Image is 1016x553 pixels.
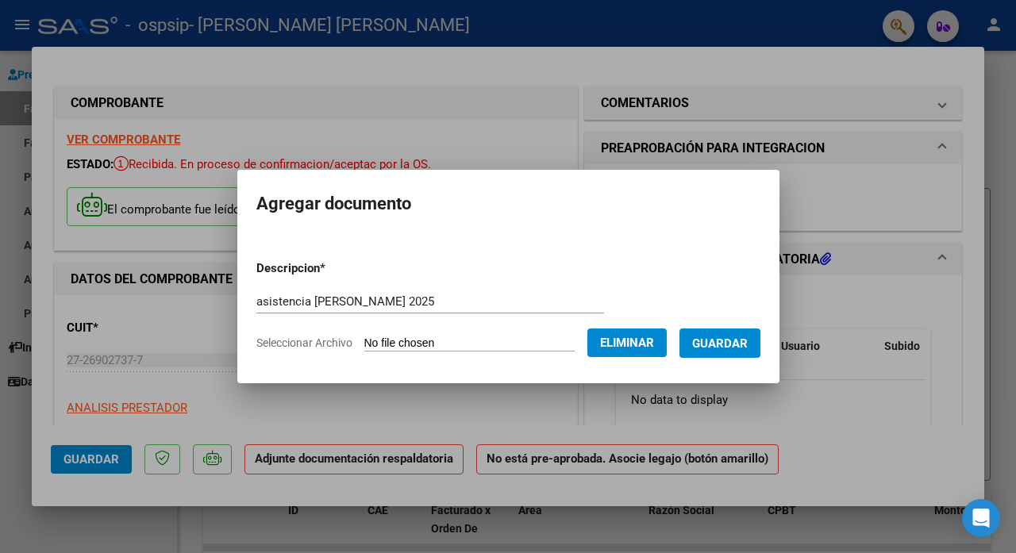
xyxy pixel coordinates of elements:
[587,328,667,357] button: Eliminar
[256,189,760,219] h2: Agregar documento
[256,259,408,278] p: Descripcion
[679,328,760,358] button: Guardar
[256,336,352,349] span: Seleccionar Archivo
[692,336,748,351] span: Guardar
[962,499,1000,537] div: Open Intercom Messenger
[600,336,654,350] span: Eliminar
